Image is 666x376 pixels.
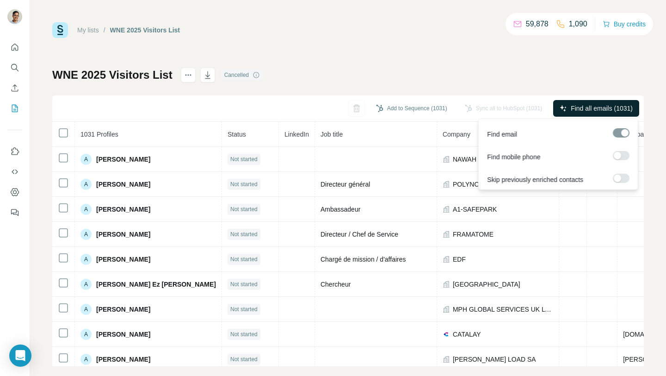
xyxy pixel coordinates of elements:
span: Not started [230,330,258,338]
img: Surfe Logo [52,22,68,38]
span: Not started [230,255,258,263]
div: A [80,254,92,265]
span: Directeur général [321,181,370,188]
span: LinkedIn [284,131,309,138]
div: A [80,304,92,315]
span: Not started [230,230,258,238]
button: Enrich CSV [7,80,22,96]
span: Not started [230,305,258,313]
span: [PERSON_NAME] [96,230,150,239]
span: [PERSON_NAME] [96,180,150,189]
span: 1031 Profiles [80,131,118,138]
span: POLYNOTES [453,180,492,189]
button: Feedback [7,204,22,221]
button: Use Surfe on LinkedIn [7,143,22,160]
p: 59,878 [526,19,549,30]
span: Skip previously enriched contacts [487,175,583,184]
div: A [80,154,92,165]
button: Buy credits [603,18,646,31]
button: Search [7,59,22,76]
span: Status [228,131,246,138]
span: FRAMATOME [453,230,493,239]
div: A [80,179,92,190]
span: EDF [453,255,466,264]
div: Open Intercom Messenger [9,345,31,367]
span: [PERSON_NAME] [96,305,150,314]
img: company-logo [443,331,450,338]
button: Add to Sequence (1031) [370,101,454,115]
span: [PERSON_NAME] [96,155,150,164]
span: [GEOGRAPHIC_DATA] [453,280,520,289]
span: A1-SAFEPARK [453,205,497,214]
div: A [80,354,92,365]
button: Use Surfe API [7,163,22,180]
span: MPH GLOBAL SERVICES UK LTD [453,305,553,314]
span: [PERSON_NAME] [96,205,150,214]
span: Job title [321,131,343,138]
button: Find all emails (1031) [553,100,639,117]
div: A [80,279,92,290]
span: [PERSON_NAME] LOAD SA [453,355,536,364]
span: [PERSON_NAME] [96,355,150,364]
span: Not started [230,155,258,163]
div: WNE 2025 Visitors List [110,25,180,35]
div: Cancelled [222,69,263,81]
span: Company [443,131,470,138]
span: [PERSON_NAME] [96,330,150,339]
a: My lists [77,26,99,34]
span: Not started [230,180,258,188]
span: Chargé de mission / d'affaires [321,256,406,263]
span: Find mobile phone [487,152,540,162]
div: A [80,329,92,340]
button: Dashboard [7,184,22,201]
span: [PERSON_NAME] [96,255,150,264]
span: Find all emails (1031) [571,104,633,113]
li: / [104,25,105,35]
span: Not started [230,355,258,363]
span: [PERSON_NAME] Ez [PERSON_NAME] [96,280,216,289]
button: Quick start [7,39,22,56]
div: A [80,204,92,215]
button: actions [181,68,196,82]
span: Not started [230,205,258,213]
button: My lists [7,100,22,117]
span: Directeur / Chef de Service [321,231,398,238]
h1: WNE 2025 Visitors List [52,68,173,82]
img: Avatar [7,9,22,24]
span: Not started [230,280,258,288]
span: Ambassadeur [321,206,360,213]
span: NAWAH [453,155,476,164]
span: Chercheur [321,281,351,288]
p: 1,090 [569,19,587,30]
span: CATALAY [453,330,481,339]
span: Find email [487,130,517,139]
div: A [80,229,92,240]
